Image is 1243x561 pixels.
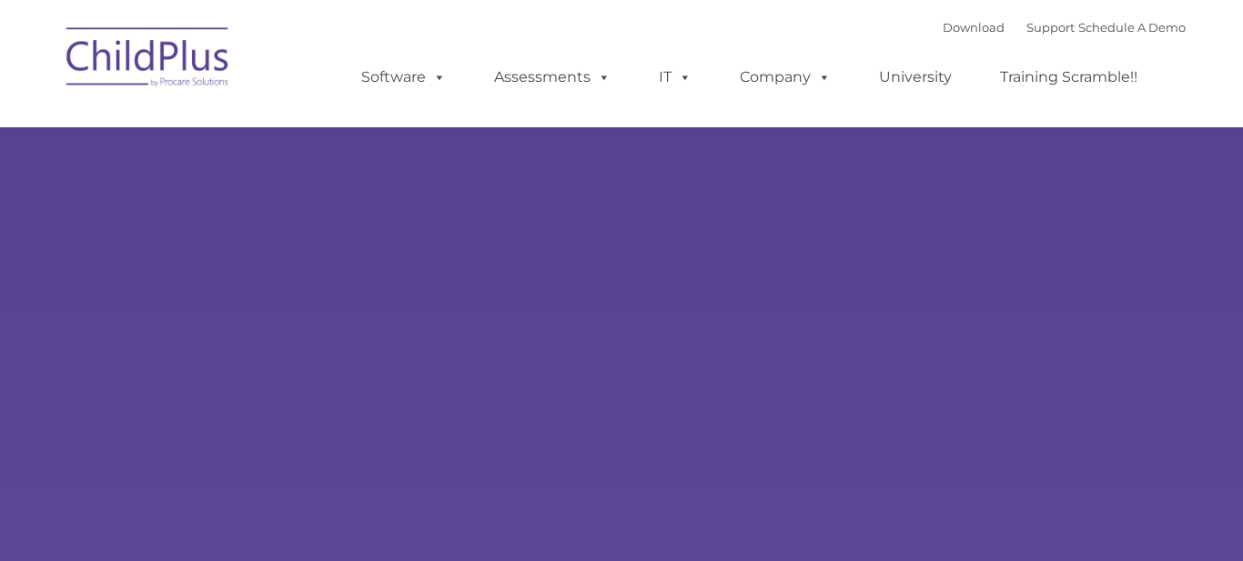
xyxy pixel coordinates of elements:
a: Training Scramble!! [982,59,1156,95]
a: Assessments [476,59,629,95]
a: Company [722,59,849,95]
font: | [943,20,1186,35]
a: University [861,59,970,95]
img: ChildPlus by Procare Solutions [57,15,239,105]
a: Schedule A Demo [1078,20,1186,35]
a: Software [343,59,464,95]
a: Support [1026,20,1075,35]
a: Download [943,20,1005,35]
a: IT [641,59,710,95]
